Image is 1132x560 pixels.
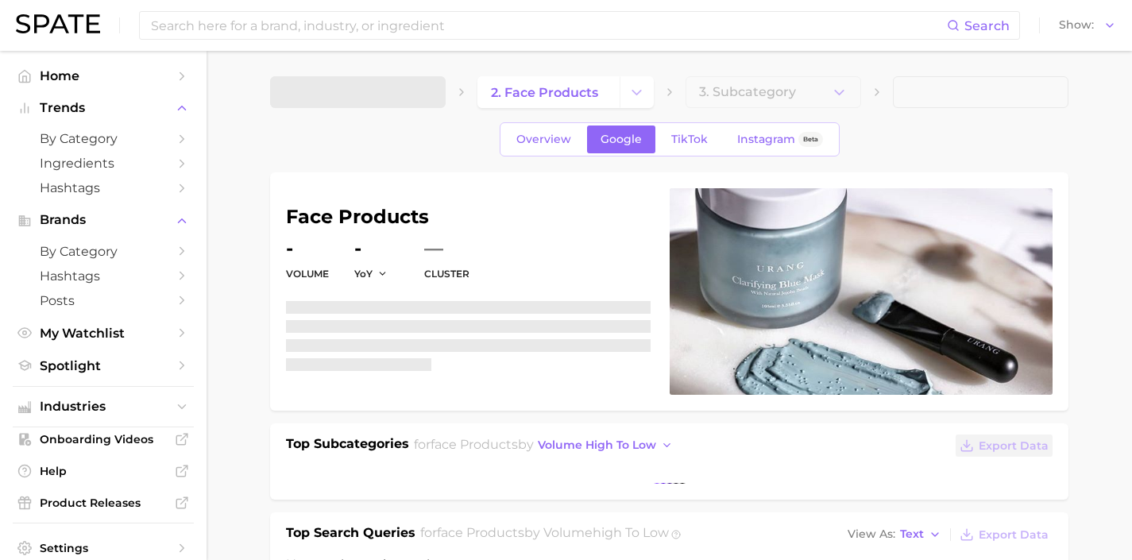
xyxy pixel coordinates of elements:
[286,207,651,226] h1: face products
[671,133,708,146] span: TikTok
[40,131,167,146] span: by Category
[699,85,796,99] span: 3. Subcategory
[13,64,194,88] a: Home
[848,530,895,539] span: View As
[40,101,167,115] span: Trends
[420,523,669,546] h2: for by Volume
[40,268,167,284] span: Hashtags
[149,12,947,39] input: Search here for a brand, industry, or ingredient
[286,265,329,284] dt: volume
[844,524,945,545] button: View AsText
[40,464,167,478] span: Help
[13,208,194,232] button: Brands
[431,437,518,452] span: face products
[1059,21,1094,29] span: Show
[538,438,656,452] span: volume high to low
[620,76,654,108] button: Change Category
[601,133,642,146] span: Google
[424,239,443,258] span: —
[13,151,194,176] a: Ingredients
[724,126,836,153] a: InstagramBeta
[491,85,598,100] span: 2. face products
[587,126,655,153] a: Google
[437,525,524,540] span: face products
[1055,15,1120,36] button: Show
[534,434,678,456] button: volume high to low
[803,133,818,146] span: Beta
[40,432,167,446] span: Onboarding Videos
[286,523,415,546] h1: Top Search Queries
[286,434,409,458] h1: Top Subcategories
[16,14,100,33] img: SPATE
[516,133,571,146] span: Overview
[13,126,194,151] a: by Category
[354,267,373,280] span: YoY
[477,76,619,108] a: 2. face products
[737,133,795,146] span: Instagram
[979,528,1049,542] span: Export Data
[13,288,194,313] a: Posts
[40,400,167,414] span: Industries
[658,126,721,153] a: TikTok
[354,267,388,280] button: YoY
[956,434,1053,457] button: Export Data
[354,239,399,258] dd: -
[13,239,194,264] a: by Category
[40,541,167,555] span: Settings
[956,523,1053,546] button: Export Data
[13,264,194,288] a: Hashtags
[286,239,329,258] dd: -
[13,321,194,346] a: My Watchlist
[964,18,1010,33] span: Search
[979,439,1049,453] span: Export Data
[40,68,167,83] span: Home
[900,530,924,539] span: Text
[40,244,167,259] span: by Category
[40,213,167,227] span: Brands
[40,358,167,373] span: Spotlight
[40,496,167,510] span: Product Releases
[40,180,167,195] span: Hashtags
[40,293,167,308] span: Posts
[13,176,194,200] a: Hashtags
[13,491,194,515] a: Product Releases
[13,395,194,419] button: Industries
[414,437,678,452] span: for by
[40,326,167,341] span: My Watchlist
[503,126,585,153] a: Overview
[593,525,669,540] span: high to low
[424,265,469,284] dt: cluster
[686,76,861,108] button: 3. Subcategory
[13,96,194,120] button: Trends
[13,536,194,560] a: Settings
[13,459,194,483] a: Help
[13,353,194,378] a: Spotlight
[13,427,194,451] a: Onboarding Videos
[40,156,167,171] span: Ingredients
